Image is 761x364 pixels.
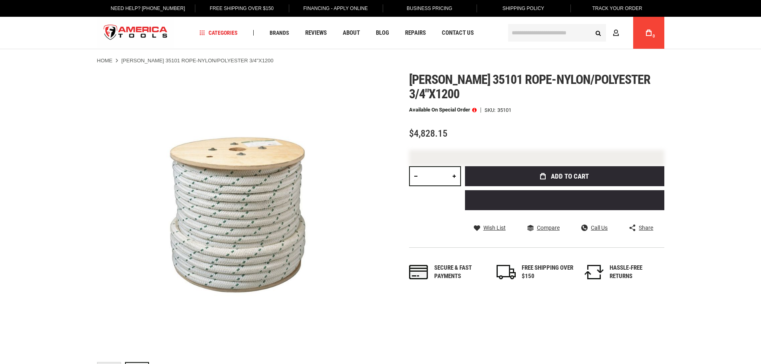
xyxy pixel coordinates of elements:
a: Reviews [302,28,330,38]
span: $4,828.15 [409,128,447,139]
a: Blog [372,28,393,38]
div: FREE SHIPPING OVER $150 [522,264,574,281]
p: Available on Special Order [409,107,477,113]
a: 0 [641,17,656,49]
img: shipping [497,265,516,279]
a: Wish List [474,224,506,231]
span: [PERSON_NAME] 35101 rope-nylon/polyester 3/4"x1200 [409,72,651,101]
img: main product photo [97,72,381,356]
button: Add to Cart [465,166,664,186]
span: Categories [199,30,238,36]
a: Home [97,57,113,64]
span: Compare [537,225,560,231]
span: Reviews [305,30,327,36]
div: 35101 [497,107,511,113]
a: About [339,28,364,38]
span: Share [639,225,653,231]
a: Brands [266,28,293,38]
span: Contact Us [442,30,474,36]
a: Compare [527,224,560,231]
strong: SKU [485,107,497,113]
a: Contact Us [438,28,477,38]
span: Wish List [483,225,506,231]
img: America Tools [97,18,175,48]
span: Add to Cart [551,173,589,180]
img: returns [584,265,604,279]
a: Call Us [581,224,608,231]
span: Blog [376,30,389,36]
span: About [343,30,360,36]
span: Shipping Policy [503,6,544,11]
a: Repairs [401,28,429,38]
span: Repairs [405,30,426,36]
span: Call Us [591,225,608,231]
div: Secure & fast payments [434,264,486,281]
a: Categories [196,28,241,38]
span: Brands [270,30,289,36]
span: 0 [653,34,655,38]
div: HASSLE-FREE RETURNS [610,264,662,281]
a: store logo [97,18,175,48]
button: Search [591,25,606,40]
img: payments [409,265,428,279]
strong: [PERSON_NAME] 35101 ROPE-NYLON/POLYESTER 3/4"X1200 [121,58,274,64]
